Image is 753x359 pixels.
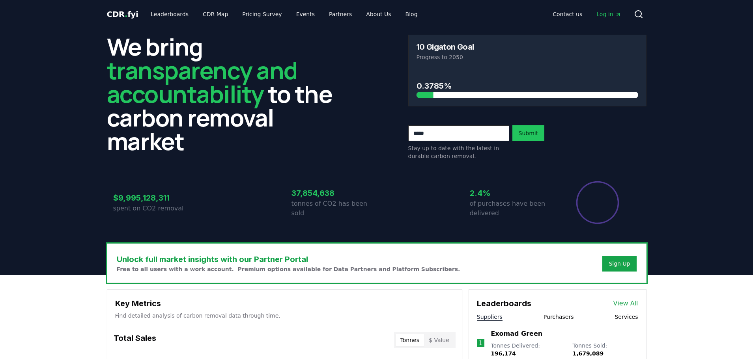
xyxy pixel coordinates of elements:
div: Percentage of sales delivered [575,180,620,225]
span: CDR fyi [107,9,138,19]
h3: 37,854,638 [291,187,377,199]
nav: Main [144,7,424,21]
a: Partners [323,7,358,21]
button: Sign Up [602,256,636,272]
p: Find detailed analysis of carbon removal data through time. [115,312,454,320]
span: . [125,9,127,19]
button: Submit [512,125,545,141]
h3: 2.4% [470,187,555,199]
a: Log in [590,7,627,21]
span: transparency and accountability [107,54,297,110]
button: Suppliers [477,313,503,321]
a: Exomad Green [491,329,542,339]
p: Progress to 2050 [417,53,638,61]
a: Events [290,7,321,21]
nav: Main [546,7,627,21]
span: 1,679,089 [572,350,604,357]
a: About Us [360,7,397,21]
span: Log in [596,10,621,18]
h2: We bring to the carbon removal market [107,35,345,153]
p: Tonnes Delivered : [491,342,564,357]
a: Blog [399,7,424,21]
p: Tonnes Sold : [572,342,638,357]
button: Tonnes [396,334,424,346]
p: spent on CO2 removal [113,204,198,213]
h3: Key Metrics [115,298,454,309]
button: $ Value [424,334,454,346]
a: Pricing Survey [236,7,288,21]
p: 1 [478,339,482,348]
button: Purchasers [544,313,574,321]
p: of purchases have been delivered [470,199,555,218]
a: Sign Up [609,260,630,268]
h3: 0.3785% [417,80,638,92]
h3: Leaderboards [477,298,531,309]
a: CDR.fyi [107,9,138,20]
p: Free to all users with a work account. Premium options available for Data Partners and Platform S... [117,265,460,273]
h3: Total Sales [114,332,156,348]
span: 196,174 [491,350,516,357]
h3: 10 Gigaton Goal [417,43,474,51]
button: Services [615,313,638,321]
a: Leaderboards [144,7,195,21]
p: Stay up to date with the latest in durable carbon removal. [408,144,509,160]
h3: $9,995,128,311 [113,192,198,204]
h3: Unlock full market insights with our Partner Portal [117,253,460,265]
a: Contact us [546,7,589,21]
p: tonnes of CO2 has been sold [291,199,377,218]
a: CDR Map [196,7,234,21]
a: View All [613,299,638,308]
